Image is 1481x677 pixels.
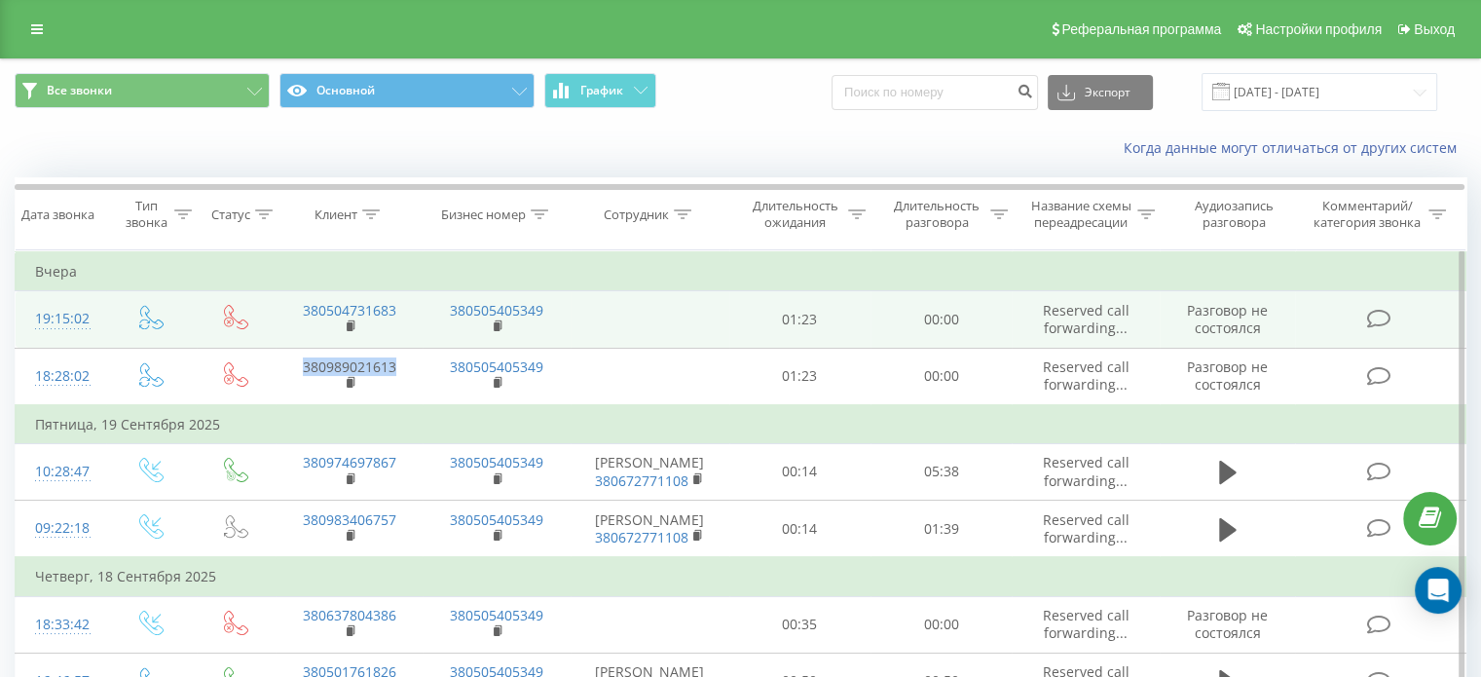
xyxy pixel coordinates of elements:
[303,357,396,376] a: 380989021613
[16,405,1466,444] td: Пятница, 19 Сентября 2025
[35,357,87,395] div: 18:28:02
[595,528,688,546] a: 380672771108
[870,596,1012,653] td: 00:00
[1043,453,1129,489] span: Reserved call forwarding...
[35,300,87,338] div: 19:15:02
[1177,198,1291,231] div: Аудиозапись разговора
[35,606,87,644] div: 18:33:42
[1187,606,1268,642] span: Разговор не состоялся
[1043,606,1129,642] span: Reserved call forwarding...
[1043,301,1129,337] span: Reserved call forwarding...
[1061,21,1221,37] span: Реферальная программа
[1043,510,1129,546] span: Reserved call forwarding...
[729,443,870,500] td: 00:14
[729,291,870,348] td: 01:23
[303,301,396,320] a: 380504731683
[21,207,94,223] div: Дата звонка
[729,596,870,653] td: 00:35
[870,348,1012,405] td: 00:00
[211,207,250,223] div: Статус
[888,198,985,231] div: Длительность разговора
[450,453,543,471] a: 380505405349
[870,291,1012,348] td: 00:00
[15,73,270,108] button: Все звонки
[1187,301,1268,337] span: Разговор не состоялся
[571,443,729,500] td: [PERSON_NAME]
[580,84,623,97] span: График
[1415,567,1462,614] div: Open Intercom Messenger
[1043,357,1129,394] span: Reserved call forwarding...
[303,453,396,471] a: 380974697867
[832,75,1038,110] input: Поиск по номеру
[450,510,543,529] a: 380505405349
[1255,21,1382,37] span: Настройки профиля
[47,83,112,98] span: Все звонки
[35,453,87,491] div: 10:28:47
[870,443,1012,500] td: 05:38
[729,501,870,558] td: 00:14
[1187,357,1268,394] span: Разговор не состоялся
[571,501,729,558] td: [PERSON_NAME]
[315,207,357,223] div: Клиент
[729,348,870,405] td: 01:23
[450,606,543,624] a: 380505405349
[604,207,669,223] div: Сотрудник
[1030,198,1132,231] div: Название схемы переадресации
[544,73,656,108] button: График
[450,357,543,376] a: 380505405349
[1414,21,1455,37] span: Выход
[450,301,543,320] a: 380505405349
[303,606,396,624] a: 380637804386
[16,557,1466,596] td: Четверг, 18 Сентября 2025
[870,501,1012,558] td: 01:39
[1124,138,1466,157] a: Когда данные могут отличаться от других систем
[441,207,526,223] div: Бизнес номер
[16,252,1466,291] td: Вчера
[747,198,844,231] div: Длительность ожидания
[123,198,168,231] div: Тип звонка
[595,471,688,490] a: 380672771108
[1048,75,1153,110] button: Экспорт
[1310,198,1424,231] div: Комментарий/категория звонка
[303,510,396,529] a: 380983406757
[35,509,87,547] div: 09:22:18
[279,73,535,108] button: Основной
